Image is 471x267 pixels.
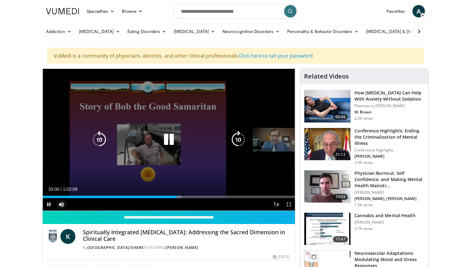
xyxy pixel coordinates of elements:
[304,128,425,165] a: 21:12 Conference Highlights: Ending the Criminalization of Mental Illness Conference Highlights [...
[43,69,295,211] video-js: Video Player
[239,52,313,59] a: Click here to set your password
[83,229,290,242] h4: Spiritually Integrated [MEDICAL_DATA]: Addressing the Sacred Dimension in Clinical Care
[124,25,170,38] a: Eating Disorders
[88,245,144,250] a: [GEOGRAPHIC_DATA]/SHARE
[304,170,350,203] img: f21cf13f-4cab-47f8-a835-096779295739.150x105_q85_crop-smart_upscale.jpg
[283,198,295,211] button: Fullscreen
[283,25,362,38] a: Personality & Behavior Disorders
[273,254,290,260] div: [DATE]
[304,128,350,160] img: 1419e6f0-d69a-482b-b3ae-1573189bf46e.150x105_q85_crop-smart_upscale.jpg
[354,90,425,102] h3: How [MEDICAL_DATA] Can Help With Anxiety Without Sedation
[63,187,78,192] span: 1:02:08
[165,245,198,250] a: [PERSON_NAME]
[354,116,373,121] p: 2.2K views
[304,170,425,207] a: 53:59 Physician Burnout, Self Confidence, and Making Mental Health Mainstr… [PERSON_NAME] [PERSON...
[219,25,283,38] a: Neurocognitive Disorders
[354,220,416,225] p: [PERSON_NAME]
[170,25,219,38] a: [MEDICAL_DATA]
[354,128,425,146] h3: Conference Highlights: Ending the Criminalization of Mental Illness
[354,196,425,201] p: [PERSON_NAME], [PERSON_NAME]
[362,25,451,38] a: [MEDICAL_DATA] & [MEDICAL_DATA]
[354,190,425,195] p: [PERSON_NAME]
[354,203,373,207] p: 1.5K views
[354,154,425,159] p: [PERSON_NAME]
[354,110,425,115] p: M. Brown
[304,73,349,80] h4: Related Videos
[333,236,348,242] span: 77:47
[47,48,424,64] div: VuMedi is a community of physicians, dentists, and other clinical professionals.
[304,90,425,123] a: 05:36 How [MEDICAL_DATA] Can Help With Anxiety Without Sedation Pharmacist [PERSON_NAME] M. Brown...
[333,194,348,200] span: 53:59
[333,114,348,120] span: 05:36
[270,198,283,211] button: Playback Rate
[412,5,425,17] a: A
[354,160,373,165] p: 3.9K views
[173,4,298,19] input: Search topics, interventions
[354,103,425,108] p: Pharmacist [PERSON_NAME]
[118,5,147,17] a: Browse
[304,90,350,122] img: 7bfe4765-2bdb-4a7e-8d24-83e30517bd33.150x105_q85_crop-smart_upscale.jpg
[43,198,55,211] button: Pause
[46,8,79,14] img: VuMedi Logo
[354,170,425,189] h3: Physician Burnout, Self Confidence, and Making Mental Health Mainstr…
[55,198,68,211] button: Mute
[60,229,75,244] a: K
[83,5,118,17] a: Specialties
[304,213,350,245] img: 0e991599-1ace-4004-98d5-e0b39d86eda7.150x105_q85_crop-smart_upscale.jpg
[48,187,59,192] span: 33:00
[383,5,409,17] a: Favorites
[354,148,425,153] p: Conference Highlights
[304,212,425,246] a: 77:47 Cannabis and Mental Health [PERSON_NAME] 3.7K views
[354,212,416,219] h3: Cannabis and Mental Health
[83,245,290,250] div: By FEATURING
[48,229,58,244] img: Silver Hill Hospital/SHARE
[75,25,124,38] a: [MEDICAL_DATA]
[333,151,348,158] span: 21:12
[43,196,295,198] div: Progress Bar
[42,25,75,38] a: Addiction
[60,187,62,192] span: /
[354,226,373,231] p: 3.7K views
